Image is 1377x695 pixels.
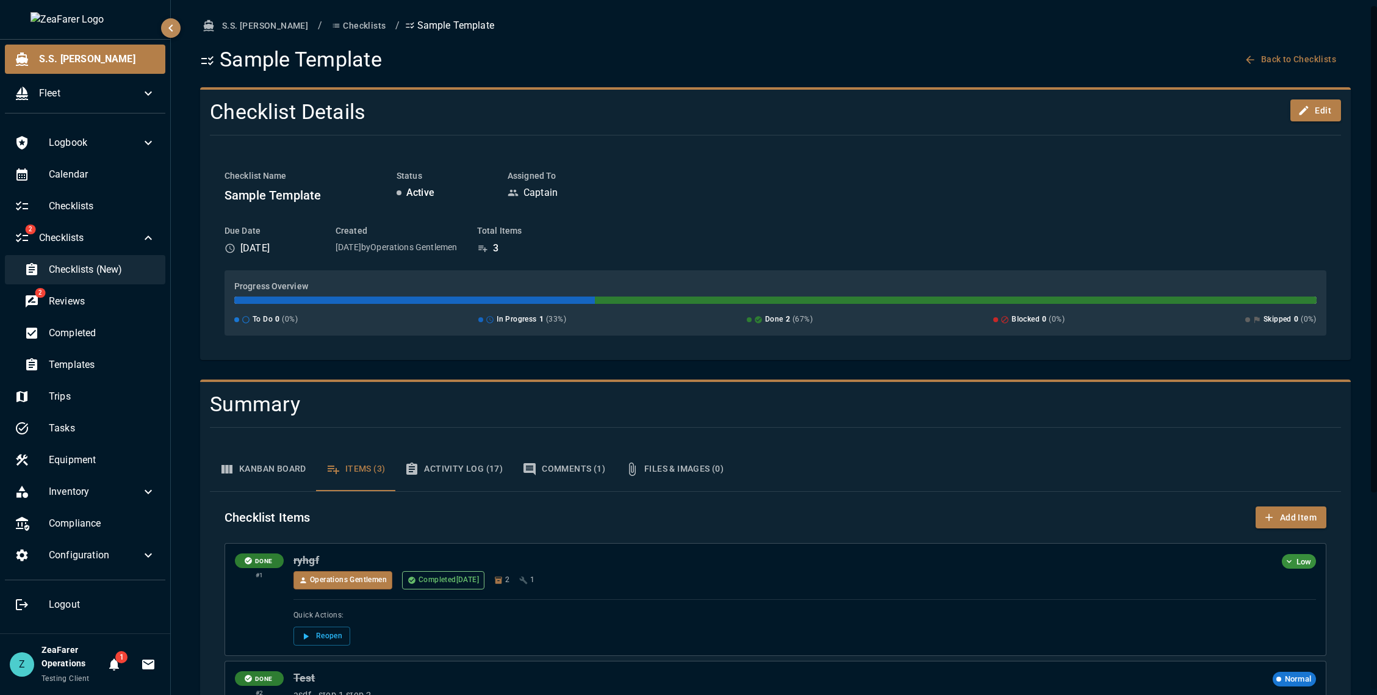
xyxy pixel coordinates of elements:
span: DONE [250,674,277,683]
span: 0 [1042,314,1046,326]
span: S.S. [PERSON_NAME] [39,52,156,67]
span: 2 [35,288,45,298]
h6: Checklist Name [225,170,377,183]
p: Active [406,185,434,200]
span: ( 33 %) [546,314,566,326]
li: / [318,18,322,33]
span: 0 [275,314,279,326]
span: Configuration [49,548,141,563]
h6: Total Items [477,225,550,238]
span: Inventory [49,484,141,499]
h6: Test [293,671,1268,685]
span: Equipment [49,453,156,467]
button: S.S. [PERSON_NAME] [200,15,313,37]
p: Captain [523,185,558,200]
p: [DATE] by Operations Gentlemen [336,241,458,253]
span: Quick Actions: [293,610,1316,622]
h6: Checklist Items [225,508,310,527]
span: ( 67 %) [793,314,813,326]
span: Checklists [49,199,156,214]
span: Blocked [1012,314,1040,326]
button: Activity Log (17) [395,447,512,491]
h6: Progress Overview [234,280,1317,293]
button: Notifications [102,652,126,677]
span: Testing Client [41,674,90,683]
span: Done [765,314,783,326]
div: Inventory [5,477,165,506]
span: Skipped [1264,314,1292,326]
button: Reopen [293,627,350,646]
span: 1 [539,314,544,326]
span: Checklists [39,231,141,245]
span: Reviews [49,294,156,309]
img: ZeaFarer Logo [31,12,140,27]
span: # 1 [256,571,264,581]
div: S.S. [PERSON_NAME] [5,45,165,74]
div: Checklists (New) [15,255,165,284]
span: ( 0 %) [1301,314,1317,326]
div: 2Checklists [5,223,165,253]
button: Items (3) [316,447,395,491]
h6: Due Date [225,225,316,238]
li: / [395,18,400,33]
span: Low [1292,556,1316,568]
button: Files & Images (0) [615,447,733,491]
div: Compliance [5,509,165,538]
h6: ZeaFarer Operations [41,644,102,671]
span: 1 [530,574,534,586]
span: In Progress [497,314,536,326]
p: [DATE] [240,241,270,256]
button: Kanban Board [210,447,316,491]
span: Tasks [49,421,156,436]
h6: Assigned To [508,170,630,183]
span: 2 [786,314,790,326]
span: 2 [505,574,509,586]
span: Templates [49,358,156,372]
span: 2 [25,225,35,234]
span: Normal [1280,673,1316,685]
p: 3 [493,241,498,256]
div: Templates [15,350,165,380]
button: Add Item [1256,506,1326,529]
h6: ryhgf [293,553,1276,567]
h1: Sample Template [200,47,382,73]
div: Z [10,652,34,677]
div: Completed [15,319,165,348]
span: ( 0 %) [282,314,298,326]
div: Checklists [5,192,165,221]
div: Logout [5,590,165,619]
div: Fleet [5,79,165,108]
button: Back to Checklists [1242,48,1341,71]
div: Configuration [5,541,165,570]
h6: Sample Template [225,185,377,205]
span: Checklists (New) [49,262,156,277]
span: 0 [1294,314,1298,326]
div: Logbook [5,128,165,157]
span: Fleet [39,86,141,101]
button: Edit [1290,99,1341,122]
span: To Do [253,314,273,326]
div: Trips [5,382,165,411]
h6: Status [397,170,488,183]
span: ( 0 %) [1049,314,1065,326]
div: Equipment [5,445,165,475]
button: Checklists [327,15,390,37]
span: Logout [49,597,156,612]
h4: Summary [210,392,1151,417]
span: Completed [DATE] [419,574,479,586]
span: Logbook [49,135,141,150]
div: Calendar [5,160,165,189]
div: 2Reviews [15,287,165,316]
span: Trips [49,389,156,404]
span: DONE [250,556,277,566]
h6: Created [336,225,458,238]
article: Checklist item: ryhgf. Status: Done. Assigned to Operations Gentlemen. Click to view details. [225,543,1326,656]
span: Operations Gentlemen [310,574,387,586]
p: Sample Template [405,18,494,33]
button: Invitations [136,652,160,677]
span: 1 [115,651,128,663]
span: Compliance [49,516,156,531]
span: Calendar [49,167,156,182]
span: Completed [49,326,156,340]
button: Comments (1) [512,447,615,491]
